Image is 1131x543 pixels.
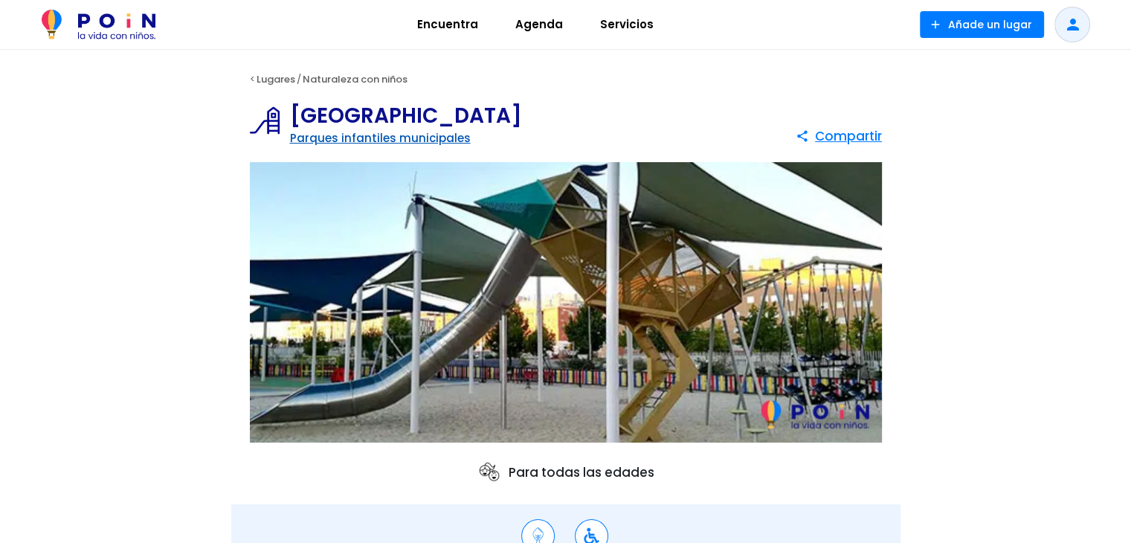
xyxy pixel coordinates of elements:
img: POiN [42,10,155,39]
span: Servicios [593,13,660,36]
a: Encuentra [399,7,497,42]
h1: [GEOGRAPHIC_DATA] [290,106,522,126]
div: < / [231,68,900,91]
p: Para todas las edades [477,460,654,484]
a: Lugares [257,72,295,86]
a: Agenda [497,7,581,42]
button: Compartir [796,123,882,150]
button: Añade un lugar [920,11,1044,38]
a: Parques infantiles municipales [290,130,471,146]
img: Parques infantiles municipales [250,106,290,135]
span: Agenda [509,13,570,36]
a: Servicios [581,7,672,42]
span: Encuentra [410,13,485,36]
img: Parque Mundaire [250,162,882,443]
a: Naturaleza con niños [303,72,407,86]
img: ages icon [477,460,501,484]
